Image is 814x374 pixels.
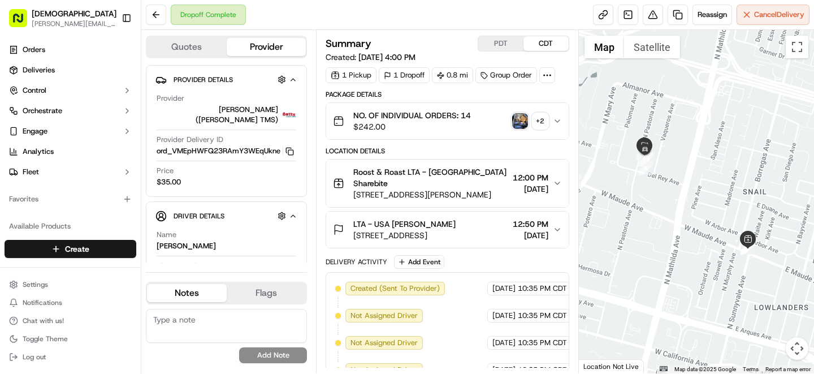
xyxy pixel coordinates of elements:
[532,113,548,129] div: + 2
[147,38,227,56] button: Quotes
[326,90,569,99] div: Package Details
[353,230,456,241] span: [STREET_ADDRESS]
[11,108,32,128] img: 1736555255976-a54dd68f-1ca7-489b-9aae-adbdc363a1c4
[91,160,186,180] a: 💻API Documentation
[157,166,174,176] span: Price
[350,283,440,294] span: Created (Sent To Provider)
[741,240,755,255] div: 2
[432,67,473,83] div: 0.8 mi
[5,295,136,311] button: Notifications
[513,172,548,183] span: 12:00 PM
[11,11,34,34] img: Nash
[112,192,137,200] span: Pylon
[518,283,567,294] span: 10:35 PM CDT
[353,189,508,200] span: [STREET_ADDRESS][PERSON_NAME]
[29,73,203,85] input: Got a question? Start typing here...
[786,337,808,360] button: Map camera controls
[23,334,68,343] span: Toggle Theme
[513,183,548,195] span: [DATE]
[174,212,224,221] span: Driver Details
[23,85,46,96] span: Control
[353,218,456,230] span: LTA - USA [PERSON_NAME]
[38,108,185,119] div: Start new chat
[23,298,62,307] span: Notifications
[23,65,55,75] span: Deliveries
[786,36,808,58] button: Toggle fullscreen view
[639,152,653,166] div: 10
[5,61,136,79] a: Deliveries
[5,240,136,258] button: Create
[698,10,727,20] span: Reassign
[518,311,567,321] span: 10:35 PM CDT
[475,67,537,83] div: Group Order
[624,36,680,58] button: Show satellite imagery
[353,166,508,189] span: Roost & Roast LTA - [GEOGRAPHIC_DATA] Sharebite
[107,164,181,175] span: API Documentation
[5,81,136,100] button: Control
[743,366,759,372] a: Terms (opens in new tab)
[174,75,233,84] span: Provider Details
[638,161,653,175] div: 8
[326,212,568,248] button: LTA - USA [PERSON_NAME][STREET_ADDRESS]12:50 PM[DATE]
[394,255,444,269] button: Add Event
[754,10,804,20] span: Cancel Delivery
[582,359,619,373] a: Open this area in Google Maps (opens a new window)
[353,110,471,121] span: NO. OF INDIVIDUAL ORDERS: 14
[65,243,89,255] span: Create
[584,36,624,58] button: Show street map
[326,160,568,207] button: Roost & Roast LTA - [GEOGRAPHIC_DATA] Sharebite[STREET_ADDRESS][PERSON_NAME]12:00 PM[DATE]
[513,230,548,241] span: [DATE]
[326,147,569,156] div: Location Details
[5,5,117,32] button: [DEMOGRAPHIC_DATA][PERSON_NAME][EMAIL_ADDRESS][DOMAIN_NAME]
[5,331,136,347] button: Toggle Theme
[32,8,116,19] span: [DEMOGRAPHIC_DATA]
[674,366,736,372] span: Map data ©2025 Google
[326,67,376,83] div: 1 Pickup
[11,165,20,174] div: 📗
[23,126,47,136] span: Engage
[96,165,105,174] div: 💻
[5,143,136,161] a: Analytics
[512,113,528,129] img: photo_proof_of_pickup image
[23,280,48,289] span: Settings
[478,36,523,51] button: PDT
[692,5,732,25] button: Reassign
[23,106,62,116] span: Orchestrate
[523,36,569,51] button: CDT
[5,217,136,235] div: Available Products
[147,284,227,302] button: Notes
[582,359,619,373] img: Google
[660,366,668,371] button: Keyboard shortcuts
[5,163,136,181] button: Fleet
[5,277,136,293] button: Settings
[5,102,136,120] button: Orchestrate
[636,145,651,160] div: 9
[157,241,216,251] div: [PERSON_NAME]
[350,338,418,348] span: Not Assigned Driver
[157,146,294,156] button: ord_VMEpHWFQ23RAmY3WEqUkne
[379,67,430,83] div: 1 Dropoff
[283,108,296,122] img: betty.jpg
[157,93,184,104] span: Provider
[326,257,387,266] div: Delivery Activity
[155,207,297,225] button: Driver Details
[765,366,811,372] a: Report a map error
[358,52,415,62] span: [DATE] 4:00 PM
[5,122,136,140] button: Engage
[192,111,206,125] button: Start new chat
[155,70,297,89] button: Provider Details
[32,19,116,28] button: [PERSON_NAME][EMAIL_ADDRESS][DOMAIN_NAME]
[157,261,206,271] span: Phone Number
[353,121,471,132] span: $242.00
[326,51,415,63] span: Created:
[512,113,548,129] button: photo_proof_of_pickup image+2
[11,45,206,63] p: Welcome 👋
[492,311,516,321] span: [DATE]
[566,174,581,189] div: 7
[5,41,136,59] a: Orders
[157,105,278,125] span: [PERSON_NAME] ([PERSON_NAME] TMS)
[157,135,223,145] span: Provider Delivery ID
[737,5,809,25] button: CancelDelivery
[518,338,567,348] span: 10:35 PM CDT
[5,349,136,365] button: Log out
